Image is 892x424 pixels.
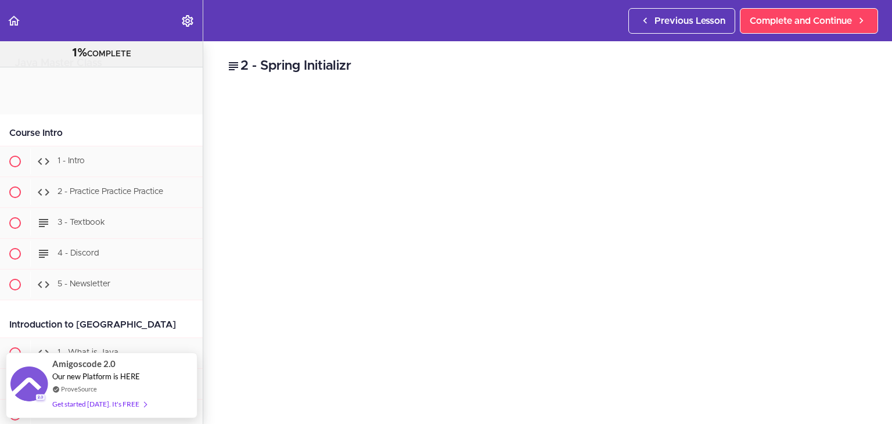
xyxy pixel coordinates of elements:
svg: Settings Menu [181,14,195,28]
img: provesource social proof notification image [10,366,48,404]
svg: Back to course curriculum [7,14,21,28]
a: Complete and Continue [740,8,878,34]
span: 3 - Textbook [57,218,105,227]
span: 1 - Intro [57,157,85,165]
div: COMPLETE [15,46,188,61]
div: Get started [DATE]. It's FREE [52,397,146,411]
h2: 2 - Spring Initializr [226,56,869,76]
span: Previous Lesson [654,14,725,28]
span: Our new Platform is HERE [52,372,140,381]
span: Amigoscode 2.0 [52,357,116,371]
span: 1% [72,47,87,59]
span: Complete and Continue [750,14,852,28]
span: 1 - What is Java [57,348,118,357]
a: Previous Lesson [628,8,735,34]
span: 5 - Newsletter [57,280,110,288]
a: ProveSource [61,384,97,394]
span: 2 - Practice Practice Practice [57,188,163,196]
span: 4 - Discord [57,249,99,257]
